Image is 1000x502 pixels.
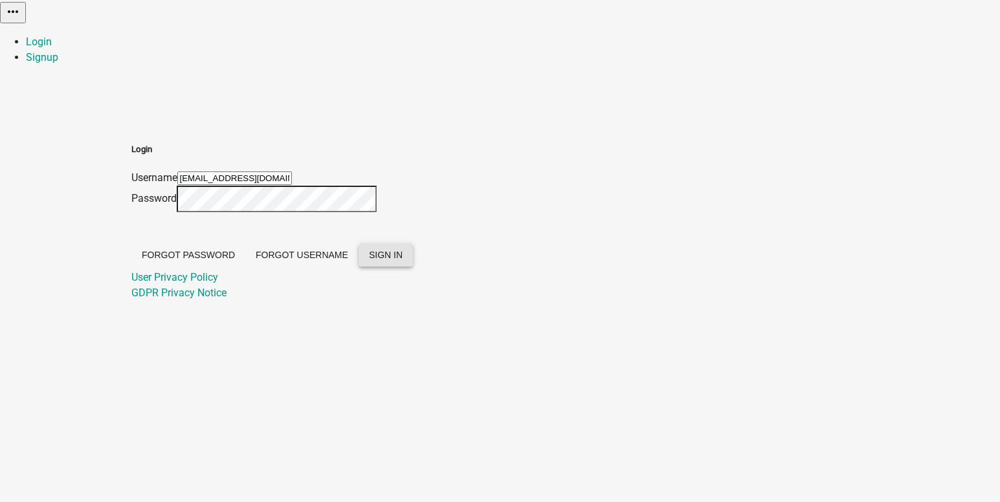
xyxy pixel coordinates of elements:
[131,171,177,184] label: Username
[131,271,218,283] a: User Privacy Policy
[359,243,413,267] button: SIGN IN
[131,192,177,204] label: Password
[131,143,413,156] h5: Login
[369,250,403,260] span: SIGN IN
[131,243,245,267] button: Forgot Password
[131,287,227,299] a: GDPR Privacy Notice
[5,4,21,19] i: more_horiz
[26,51,58,63] a: Signup
[245,243,359,267] button: Forgot Username
[26,36,52,48] a: Login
